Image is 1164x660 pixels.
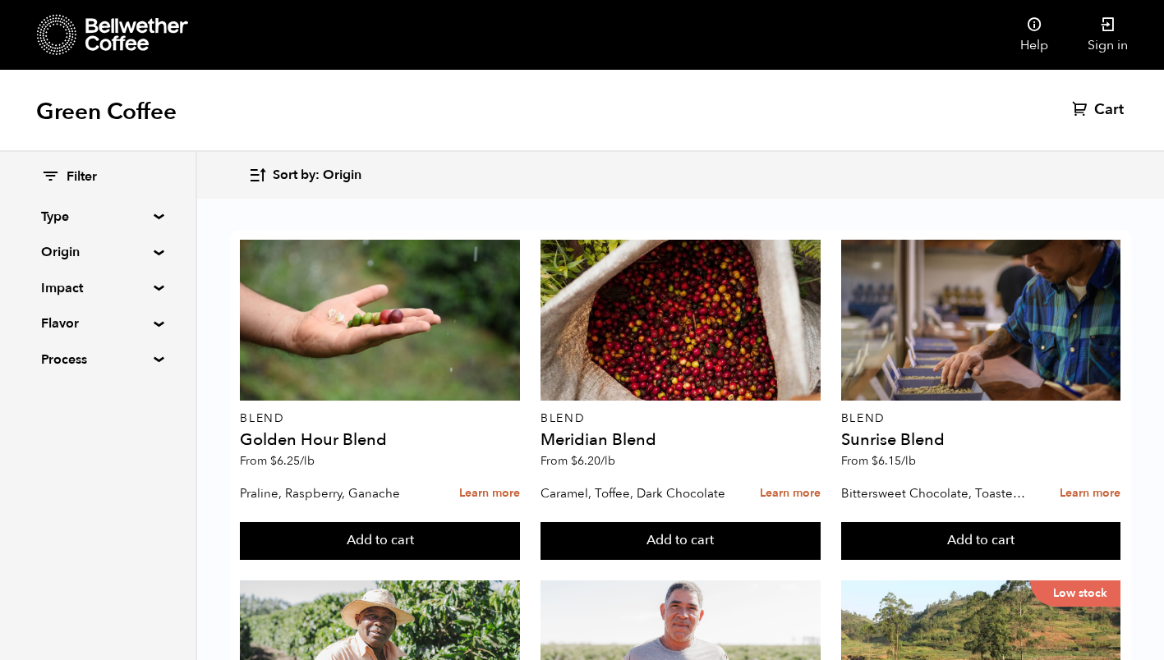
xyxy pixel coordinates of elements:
[41,314,154,333] summary: Flavor
[841,453,916,469] span: From
[541,481,731,506] p: Caramel, Toffee, Dark Chocolate
[300,453,315,469] span: /lb
[1030,580,1120,607] p: Low stock
[1060,476,1120,511] a: Learn more
[240,432,520,448] h4: Golden Hour Blend
[541,453,615,469] span: From
[541,522,821,560] button: Add to cart
[67,168,97,186] span: Filter
[600,453,615,469] span: /lb
[240,481,430,506] p: Praline, Raspberry, Ganache
[270,453,277,469] span: $
[1072,100,1128,120] a: Cart
[841,522,1121,560] button: Add to cart
[240,453,315,469] span: From
[41,350,154,369] summary: Process
[760,476,821,511] a: Learn more
[248,156,361,195] button: Sort by: Origin
[872,453,878,469] span: $
[841,413,1121,424] p: Blend
[273,167,361,185] span: Sort by: Origin
[1094,100,1124,120] span: Cart
[841,432,1121,448] h4: Sunrise Blend
[270,453,315,469] bdi: 6.25
[571,453,615,469] bdi: 6.20
[240,413,520,424] p: Blend
[841,481,1032,506] p: Bittersweet Chocolate, Toasted Marshmallow, Candied Orange, Praline
[571,453,577,469] span: $
[41,278,154,298] summary: Impact
[41,207,154,227] summary: Type
[541,432,821,448] h4: Meridian Blend
[459,476,520,511] a: Learn more
[41,242,154,262] summary: Origin
[901,453,916,469] span: /lb
[541,413,821,424] p: Blend
[36,97,177,126] h1: Green Coffee
[872,453,916,469] bdi: 6.15
[240,522,520,560] button: Add to cart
